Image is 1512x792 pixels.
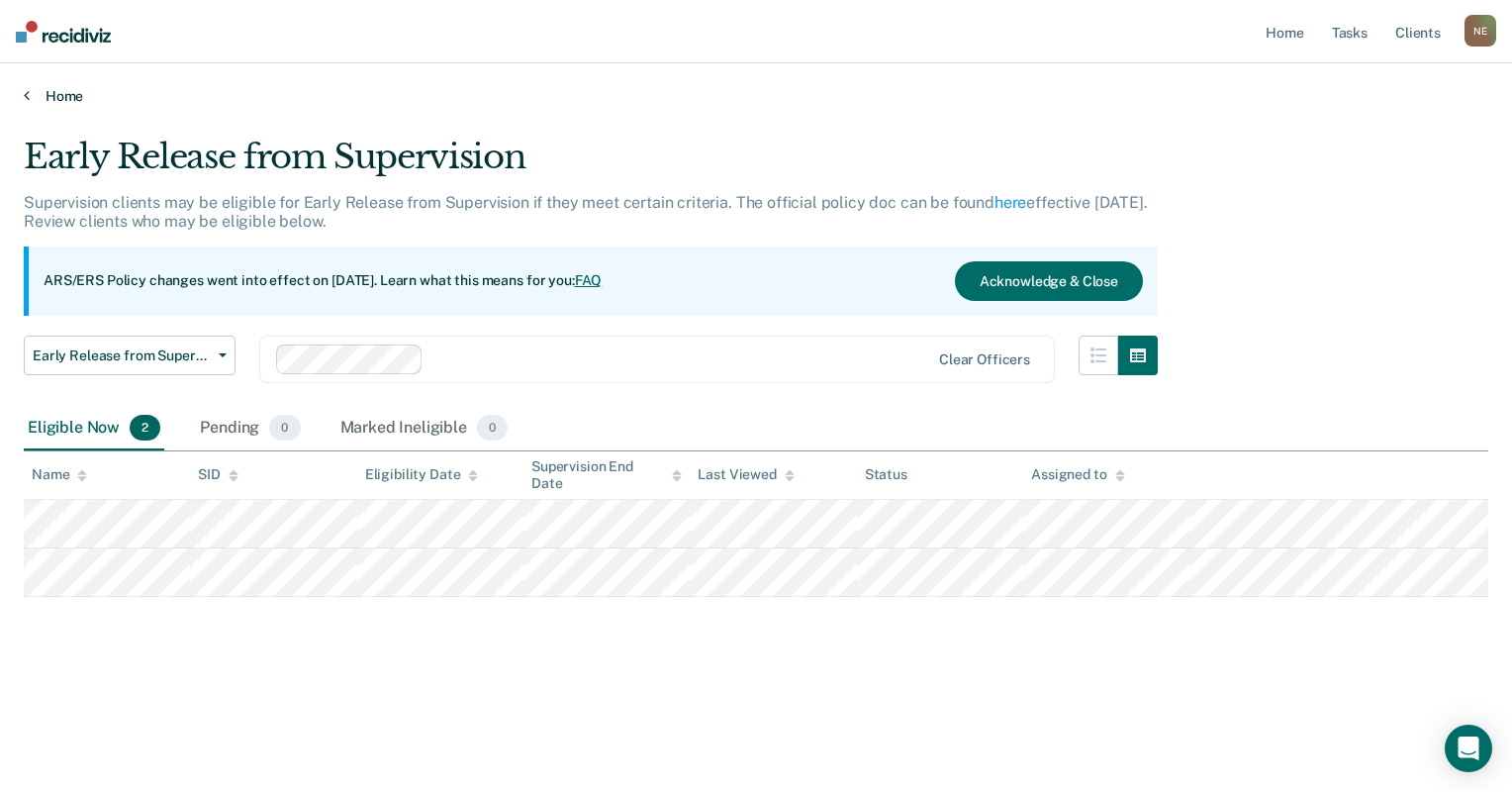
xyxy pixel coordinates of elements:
div: Eligible Now2 [24,407,164,450]
a: FAQ [575,272,603,288]
div: SID [198,466,238,483]
div: N E [1465,15,1496,47]
span: 0 [477,415,508,441]
span: Early Release from Supervision [33,347,211,364]
div: Marked Ineligible0 [336,407,513,450]
div: Open Intercom Messenger [1445,725,1492,772]
button: Acknowledge & Close [955,261,1143,301]
span: 0 [269,415,300,441]
img: Recidiviz [16,21,111,43]
a: Home [24,87,1488,105]
div: Status [865,466,907,483]
div: Pending0 [196,407,304,450]
div: Assigned to [1031,466,1124,483]
div: Supervision End Date [531,458,682,492]
div: Name [32,466,87,483]
div: Clear officers [939,351,1030,368]
span: 2 [130,415,160,441]
a: here [994,193,1026,212]
div: Eligibility Date [365,466,479,483]
div: Early Release from Supervision [24,137,1158,193]
button: NE [1465,15,1496,47]
div: Last Viewed [698,466,794,483]
button: Early Release from Supervision [24,336,236,375]
p: ARS/ERS Policy changes went into effect on [DATE]. Learn what this means for you: [44,271,602,291]
p: Supervision clients may be eligible for Early Release from Supervision if they meet certain crite... [24,193,1148,231]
